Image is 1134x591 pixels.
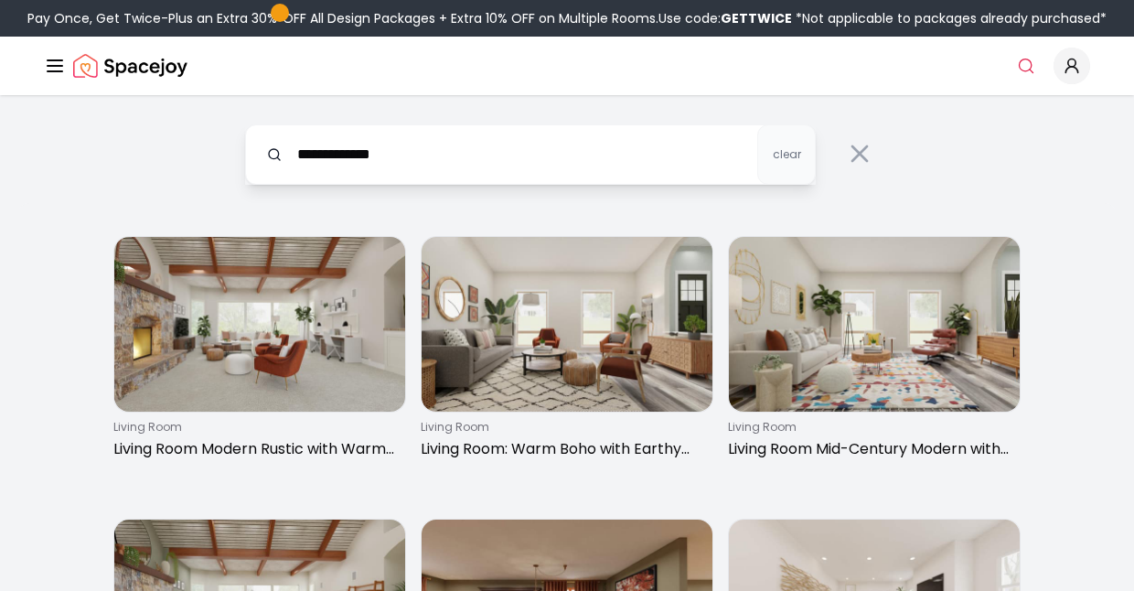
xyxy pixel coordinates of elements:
[721,9,792,27] b: GETTWICE
[728,438,1013,460] p: Living Room Mid-Century Modern with Moroccan Touches
[421,236,713,467] a: Living Room: Warm Boho with Earthy Accentsliving roomLiving Room: Warm Boho with Earthy Accents
[113,438,399,460] p: Living Room Modern Rustic with Warm Fireplace
[729,237,1020,412] img: Living Room Mid-Century Modern with Moroccan Touches
[113,420,399,435] p: living room
[27,9,1107,27] div: Pay Once, Get Twice-Plus an Extra 30% OFF All Design Packages + Extra 10% OFF on Multiple Rooms.
[757,124,816,185] button: clear
[728,236,1021,467] a: Living Room Mid-Century Modern with Moroccan Touchesliving roomLiving Room Mid-Century Modern wit...
[792,9,1107,27] span: *Not applicable to packages already purchased*
[73,48,187,84] img: Spacejoy Logo
[113,236,406,467] a: Living Room Modern Rustic with Warm Fireplaceliving roomLiving Room Modern Rustic with Warm Firep...
[422,237,712,412] img: Living Room: Warm Boho with Earthy Accents
[44,37,1090,95] nav: Global
[773,147,801,162] span: clear
[421,438,706,460] p: Living Room: Warm Boho with Earthy Accents
[658,9,792,27] span: Use code:
[73,48,187,84] a: Spacejoy
[728,420,1013,435] p: living room
[114,237,405,412] img: Living Room Modern Rustic with Warm Fireplace
[421,420,706,435] p: living room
